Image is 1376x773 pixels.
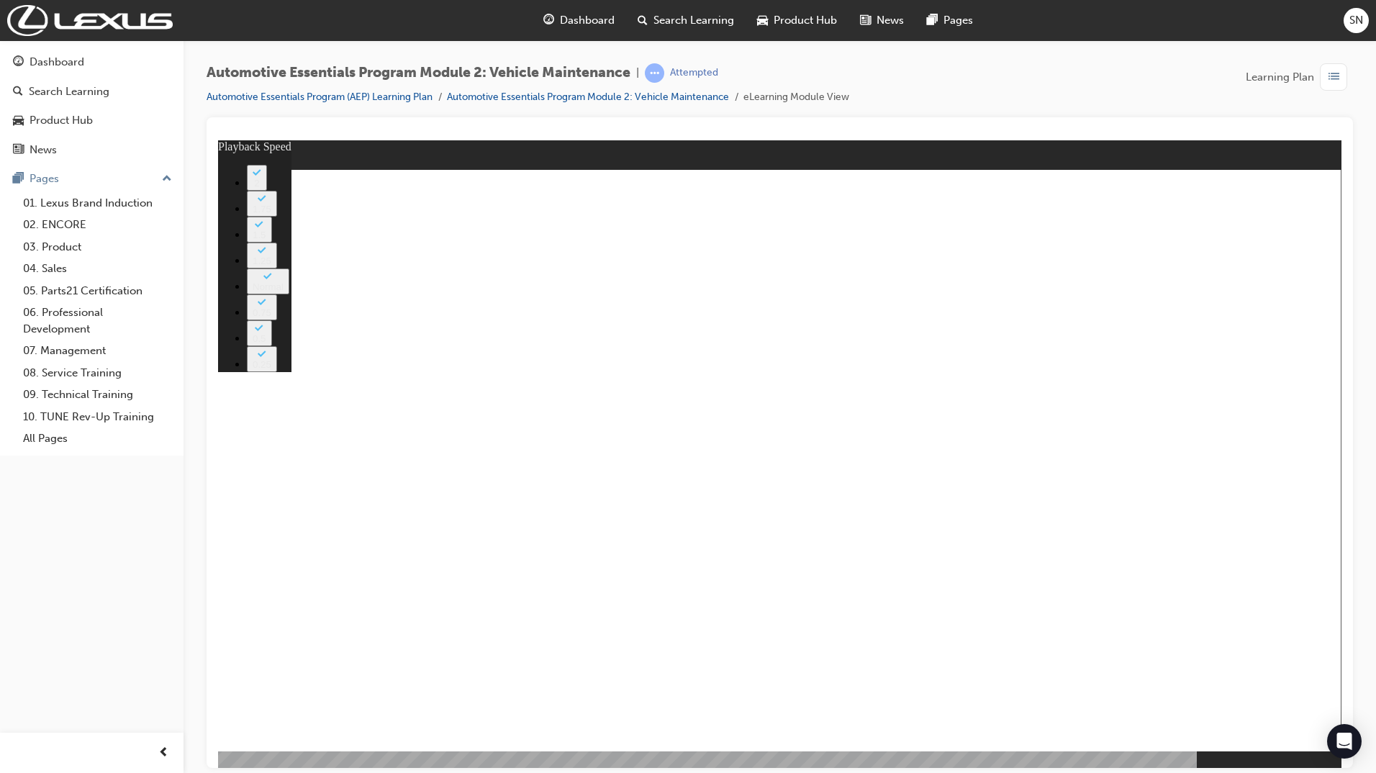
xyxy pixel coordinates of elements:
[17,236,178,258] a: 03. Product
[653,12,734,29] span: Search Learning
[207,91,433,103] a: Automotive Essentials Program (AEP) Learning Plan
[1246,69,1314,86] span: Learning Plan
[17,406,178,428] a: 10. TUNE Rev-Up Training
[860,12,871,30] span: news-icon
[1329,68,1339,86] span: list-icon
[158,744,169,762] span: prev-icon
[6,166,178,192] button: Pages
[774,12,837,29] span: Product Hub
[848,6,915,35] a: news-iconNews
[670,66,718,80] div: Attempted
[532,6,626,35] a: guage-iconDashboard
[1327,724,1362,759] div: Open Intercom Messenger
[1246,63,1353,91] button: Learning Plan
[6,46,178,166] button: DashboardSearch LearningProduct HubNews
[17,302,178,340] a: 06. Professional Development
[626,6,746,35] a: search-iconSearch Learning
[743,89,849,106] li: eLearning Module View
[757,12,768,30] span: car-icon
[927,12,938,30] span: pages-icon
[13,173,24,186] span: pages-icon
[1349,12,1363,29] span: SN
[915,6,985,35] a: pages-iconPages
[17,214,178,236] a: 02. ENCORE
[6,107,178,134] a: Product Hub
[638,12,648,30] span: search-icon
[13,56,24,69] span: guage-icon
[17,362,178,384] a: 08. Service Training
[17,258,178,280] a: 04. Sales
[6,78,178,105] a: Search Learning
[746,6,848,35] a: car-iconProduct Hub
[6,49,178,76] a: Dashboard
[645,63,664,83] span: learningRecordVerb_ATTEMPT-icon
[29,83,109,100] div: Search Learning
[13,114,24,127] span: car-icon
[30,112,93,129] div: Product Hub
[636,65,639,81] span: |
[877,12,904,29] span: News
[1344,8,1369,33] button: SN
[17,192,178,214] a: 01. Lexus Brand Induction
[447,91,729,103] a: Automotive Essentials Program Module 2: Vehicle Maintenance
[943,12,973,29] span: Pages
[207,65,630,81] span: Automotive Essentials Program Module 2: Vehicle Maintenance
[17,280,178,302] a: 05. Parts21 Certification
[162,170,172,189] span: up-icon
[7,5,173,36] img: Trak
[17,340,178,362] a: 07. Management
[543,12,554,30] span: guage-icon
[17,384,178,406] a: 09. Technical Training
[6,137,178,163] a: News
[30,54,84,71] div: Dashboard
[13,86,23,99] span: search-icon
[30,142,57,158] div: News
[13,144,24,157] span: news-icon
[17,428,178,450] a: All Pages
[30,171,59,187] div: Pages
[560,12,615,29] span: Dashboard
